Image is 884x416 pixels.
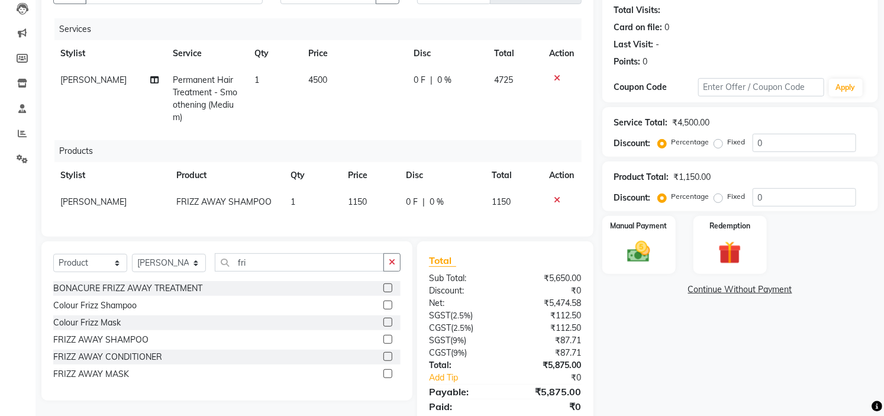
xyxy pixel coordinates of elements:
[399,162,485,189] th: Disc
[60,75,127,85] span: [PERSON_NAME]
[420,309,505,322] div: ( )
[54,140,591,162] div: Products
[453,323,471,333] span: 2.5%
[173,75,237,122] span: Permanent Hair Treatment - Smoothening (Medium)
[429,310,450,321] span: SGST
[672,191,709,202] label: Percentage
[283,162,341,189] th: Qty
[176,196,272,207] span: FRIZZ AWAY SHAMPOO
[420,322,505,334] div: ( )
[614,137,651,150] div: Discount:
[301,40,406,67] th: Price
[429,347,451,358] span: CGST
[614,171,669,183] div: Product Total:
[674,171,711,183] div: ₹1,150.00
[215,253,384,272] input: Search or Scan
[614,81,698,93] div: Coupon Code
[611,221,667,231] label: Manual Payment
[505,399,591,414] div: ₹0
[605,283,876,296] a: Continue Without Payment
[414,74,425,86] span: 0 F
[247,40,302,67] th: Qty
[485,162,543,189] th: Total
[505,272,591,285] div: ₹5,650.00
[709,221,750,231] label: Redemption
[53,282,202,295] div: BONACURE FRIZZ AWAY TREATMENT
[166,40,247,67] th: Service
[348,196,367,207] span: 1150
[420,297,505,309] div: Net:
[614,38,654,51] div: Last Visit:
[453,336,464,345] span: 9%
[420,285,505,297] div: Discount:
[453,311,470,320] span: 2.5%
[430,196,444,208] span: 0 %
[505,322,591,334] div: ₹112.50
[429,335,450,346] span: SGST
[53,351,162,363] div: FRIZZ AWAY CONDITIONER
[505,297,591,309] div: ₹5,474.58
[437,74,451,86] span: 0 %
[728,137,746,147] label: Fixed
[728,191,746,202] label: Fixed
[54,18,591,40] div: Services
[505,285,591,297] div: ₹0
[494,75,513,85] span: 4725
[614,56,641,68] div: Points:
[420,385,505,399] div: Payable:
[614,4,661,17] div: Total Visits:
[53,368,129,380] div: FRIZZ AWAY MASK
[520,372,591,384] div: ₹0
[53,317,121,329] div: Colour Frizz Mask
[614,21,663,34] div: Card on file:
[505,385,591,399] div: ₹5,875.00
[614,117,668,129] div: Service Total:
[643,56,648,68] div: 0
[672,137,709,147] label: Percentage
[453,348,464,357] span: 9%
[505,309,591,322] div: ₹112.50
[53,299,137,312] div: Colour Frizz Shampoo
[406,196,418,208] span: 0 F
[665,21,670,34] div: 0
[341,162,399,189] th: Price
[420,334,505,347] div: ( )
[308,75,327,85] span: 4500
[698,78,824,96] input: Enter Offer / Coupon Code
[420,347,505,359] div: ( )
[420,272,505,285] div: Sub Total:
[614,192,651,204] div: Discount:
[429,323,451,333] span: CGST
[543,162,582,189] th: Action
[487,40,542,67] th: Total
[656,38,660,51] div: -
[711,238,749,267] img: _gift.svg
[420,359,505,372] div: Total:
[430,74,433,86] span: |
[53,162,169,189] th: Stylist
[505,334,591,347] div: ₹87.71
[620,238,657,265] img: _cash.svg
[254,75,259,85] span: 1
[422,196,425,208] span: |
[169,162,283,189] th: Product
[53,334,149,346] div: FRIZZ AWAY SHAMPOO
[429,254,456,267] span: Total
[420,399,505,414] div: Paid:
[53,40,166,67] th: Stylist
[505,347,591,359] div: ₹87.71
[492,196,511,207] span: 1150
[406,40,487,67] th: Disc
[543,40,582,67] th: Action
[673,117,710,129] div: ₹4,500.00
[420,372,520,384] a: Add Tip
[829,79,863,96] button: Apply
[291,196,295,207] span: 1
[505,359,591,372] div: ₹5,875.00
[60,196,127,207] span: [PERSON_NAME]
